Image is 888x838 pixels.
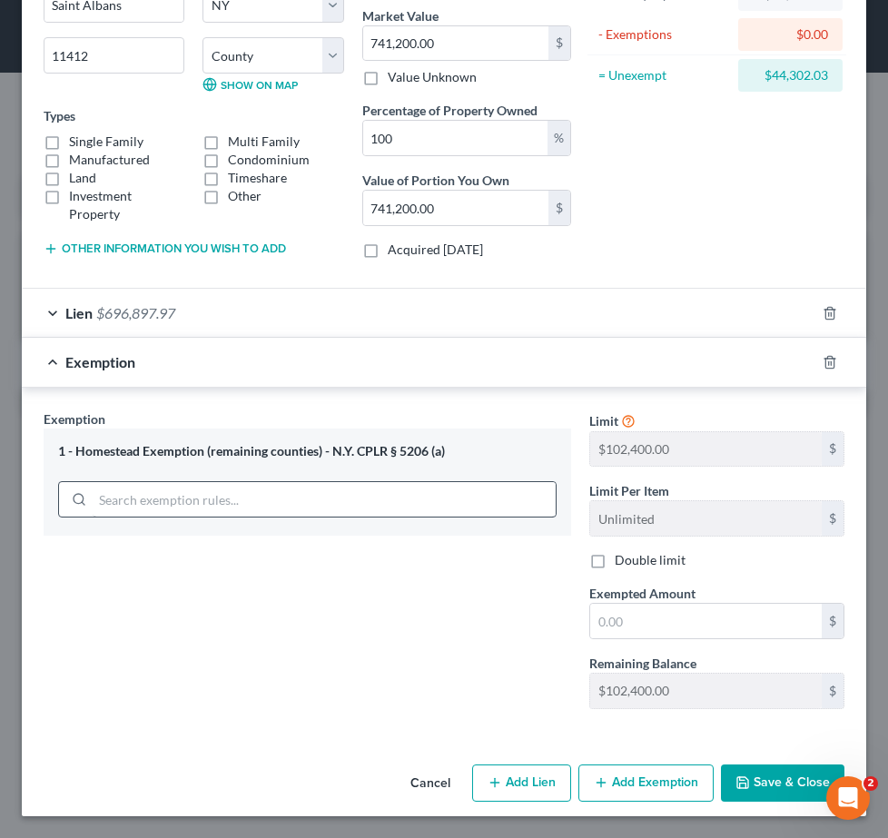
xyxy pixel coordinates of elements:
span: Exemption [65,353,135,370]
div: $0.00 [753,25,828,44]
label: Timeshare [228,169,287,187]
button: Cancel [396,766,465,803]
label: Value of Portion You Own [362,171,509,190]
label: Double limit [615,551,686,569]
input: -- [590,674,822,708]
span: Limit [589,413,618,429]
label: Investment Property [69,187,184,223]
label: Acquired [DATE] [388,241,483,259]
div: % [548,121,570,155]
span: 2 [863,776,878,791]
input: Search exemption rules... [93,482,556,517]
label: Limit Per Item [589,481,669,500]
label: Manufactured [69,151,150,169]
span: Exemption [44,411,105,427]
label: Land [69,169,96,187]
button: Add Exemption [578,764,714,803]
label: Percentage of Property Owned [362,101,538,120]
input: 0.00 [363,26,549,61]
div: $ [822,501,844,536]
div: $ [822,674,844,708]
input: -- [590,432,822,467]
label: Multi Family [228,133,300,151]
span: Exempted Amount [589,586,696,601]
div: $ [548,26,570,61]
input: 0.00 [590,604,822,638]
label: Remaining Balance [589,654,696,673]
iframe: Intercom live chat [826,776,870,820]
div: - Exemptions [598,25,730,44]
div: 1 - Homestead Exemption (remaining counties) - N.Y. CPLR § 5206 (a) [58,443,557,460]
button: Save & Close [721,764,844,803]
span: Lien [65,304,93,321]
div: = Unexempt [598,66,730,84]
label: Condominium [228,151,310,169]
input: -- [590,501,822,536]
button: Other information you wish to add [44,242,286,256]
label: Value Unknown [388,68,477,86]
label: Single Family [69,133,143,151]
span: $696,897.97 [96,304,175,321]
label: Market Value [362,6,439,25]
input: 0.00 [363,191,549,225]
div: $44,302.03 [753,66,828,84]
button: Add Lien [472,764,571,803]
div: $ [548,191,570,225]
a: Show on Map [202,77,298,92]
label: Types [44,106,75,125]
div: $ [822,432,844,467]
label: Other [228,187,261,205]
div: $ [822,604,844,638]
input: 0.00 [363,121,548,155]
input: Enter zip... [44,37,184,74]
